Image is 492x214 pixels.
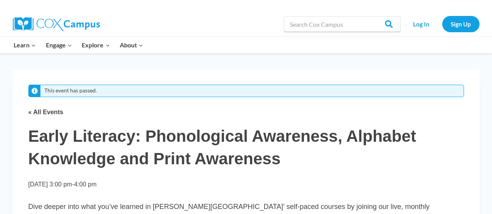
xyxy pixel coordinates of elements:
h1: Early Literacy: Phonological Awareness, Alphabet Knowledge and Print Awareness [28,125,464,170]
input: Search Cox Campus [284,16,401,32]
span: 4:00 pm [74,181,96,188]
a: Sign Up [442,16,480,32]
span: [DATE] 3:00 pm [28,181,72,188]
span: Engage [46,40,72,50]
nav: Primary Navigation [9,37,148,53]
h2: - [28,179,97,190]
nav: Secondary Navigation [404,16,480,32]
span: About [120,40,143,50]
span: Explore [82,40,110,50]
li: This event has passed. [44,87,97,94]
span: Learn [14,40,36,50]
a: « All Events [28,109,63,115]
a: Log In [404,16,438,32]
img: Cox Campus [13,17,100,31]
